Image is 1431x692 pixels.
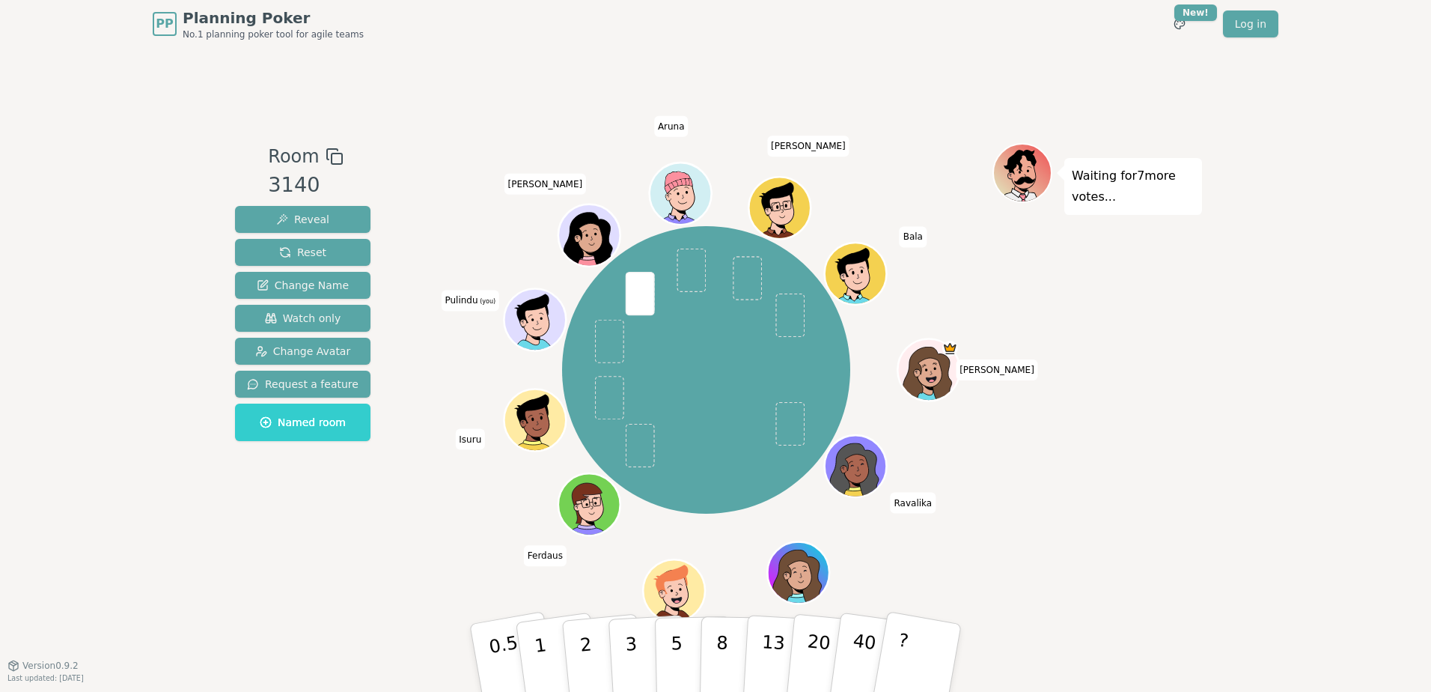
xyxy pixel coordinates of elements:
[235,272,370,299] button: Change Name
[1166,10,1193,37] button: New!
[156,15,173,33] span: PP
[268,170,343,201] div: 3140
[478,298,496,305] span: (you)
[247,377,358,392] span: Request a feature
[183,7,364,28] span: Planning Poker
[1072,166,1194,207] p: Waiting for 7 more votes...
[235,239,370,266] button: Reset
[1223,10,1278,37] a: Log in
[235,206,370,233] button: Reveal
[891,493,936,514] span: Click to change your name
[235,305,370,332] button: Watch only
[265,311,341,326] span: Watch only
[22,660,79,672] span: Version 0.9.2
[767,136,849,157] span: Click to change your name
[260,415,346,430] span: Named room
[441,290,499,311] span: Click to change your name
[279,245,326,260] span: Reset
[524,545,567,566] span: Click to change your name
[900,226,927,247] span: Click to change your name
[235,338,370,365] button: Change Avatar
[268,143,319,170] span: Room
[153,7,364,40] a: PPPlanning PokerNo.1 planning poker tool for agile teams
[235,371,370,398] button: Request a feature
[455,429,485,450] span: Click to change your name
[257,278,349,293] span: Change Name
[504,174,587,195] span: Click to change your name
[276,212,329,227] span: Reveal
[942,341,958,356] span: Staci is the host
[506,291,564,349] button: Click to change your avatar
[7,674,84,682] span: Last updated: [DATE]
[255,344,351,359] span: Change Avatar
[183,28,364,40] span: No.1 planning poker tool for agile teams
[1174,4,1217,21] div: New!
[654,116,689,137] span: Click to change your name
[7,660,79,672] button: Version0.9.2
[235,404,370,441] button: Named room
[956,359,1038,380] span: Click to change your name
